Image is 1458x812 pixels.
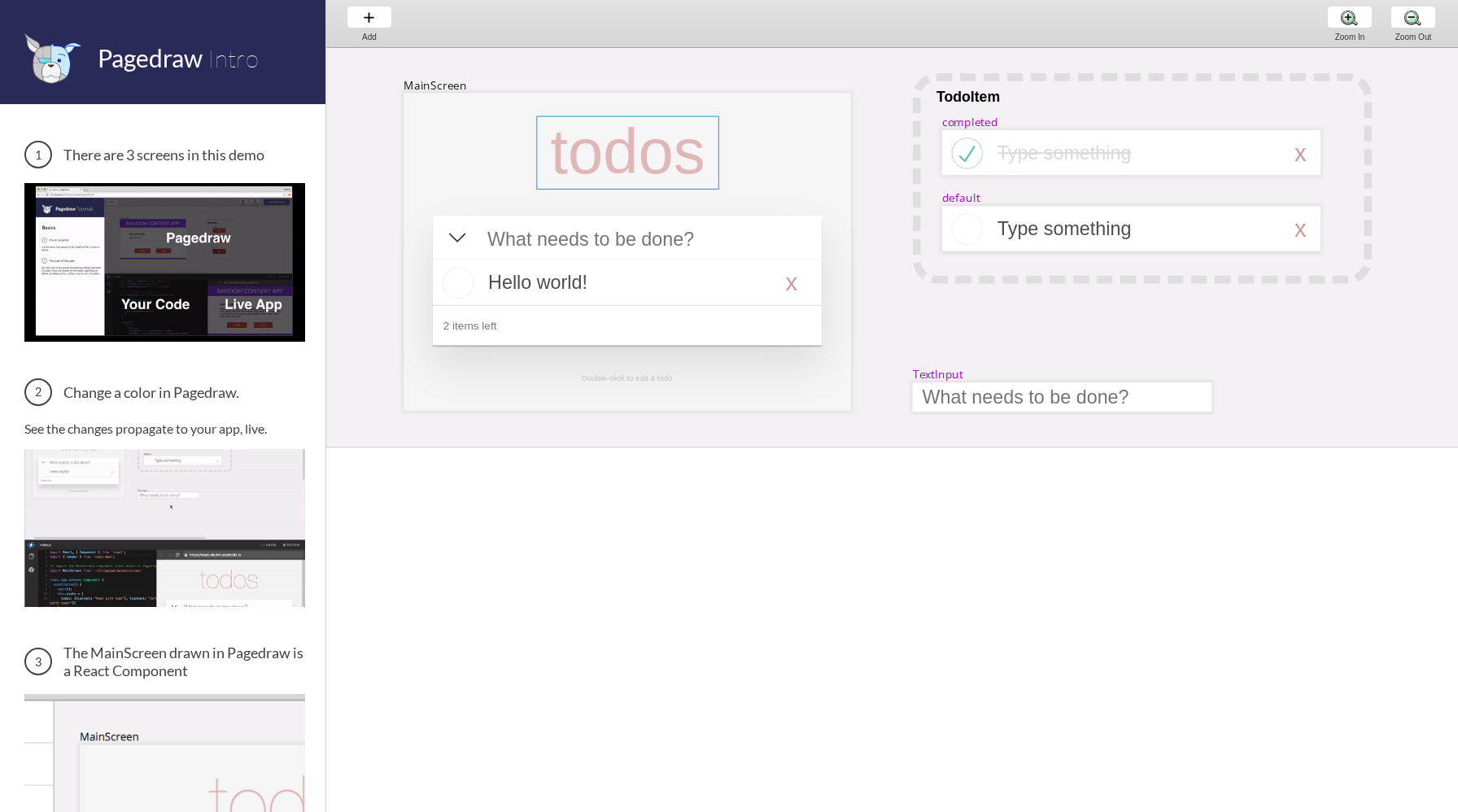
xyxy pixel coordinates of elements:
div: completed [942,115,998,129]
h3: The MainScreen drawn in Pagedraw is a React Component [24,644,305,679]
img: Change a color in Pagedraw [24,449,305,607]
span: Intro [207,43,259,73]
h3: Change a color in Pagedraw. [24,378,305,406]
div: MainScreen [404,77,467,92]
div: default [942,190,980,205]
div: TextInput [913,367,963,382]
img: 3 screens [24,183,305,341]
div: Zoom Out [1382,33,1444,41]
span: Pagedraw [98,43,203,72]
img: zoom-plus.png [1341,9,1358,26]
img: baseline-add-24px.svg [360,9,378,26]
img: favicon.png [24,33,81,84]
div: Add [338,33,400,41]
img: zoom-minus.png [1404,9,1421,26]
div: Zoom In [1319,33,1381,41]
p: See the changes propagate to your app, live. [24,421,305,436]
div: x [1294,216,1307,242]
h3: There are 3 screens in this demo [24,141,305,168]
div: x [1294,140,1307,167]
